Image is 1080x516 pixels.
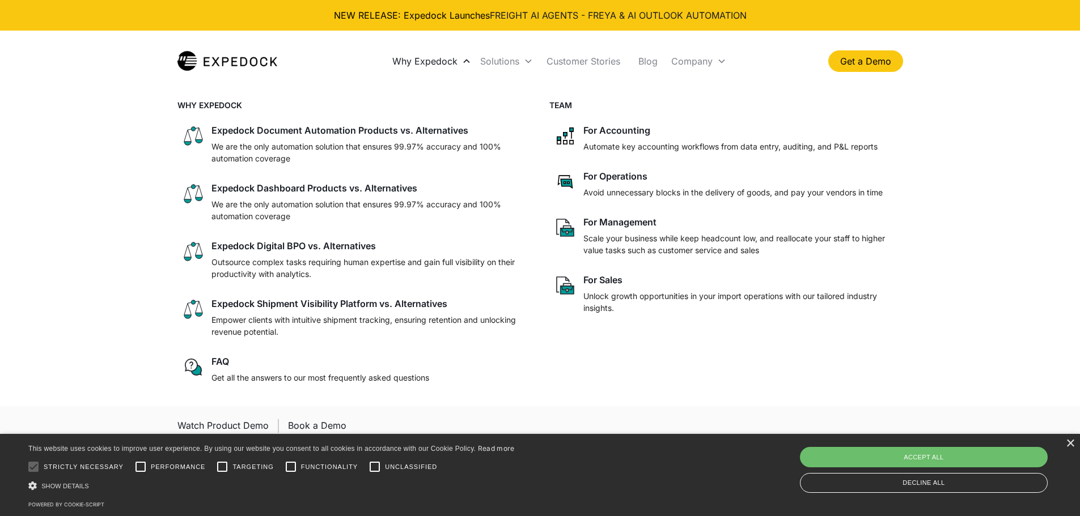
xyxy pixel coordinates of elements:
p: Scale your business while keep headcount low, and reallocate your staff to higher value tasks suc... [583,232,899,256]
img: scale icon [182,240,205,263]
a: paper and bag iconFor ManagementScale your business while keep headcount low, and reallocate your... [549,212,903,261]
div: Expedock Digital BPO vs. Alternatives [211,240,376,251]
div: Company [667,42,731,80]
a: regular chat bubble iconFAQGet all the answers to our most frequently asked questions [177,351,531,388]
div: Why Expedock [392,56,458,67]
p: Outsource complex tasks requiring human expertise and gain full visibility on their productivity ... [211,256,527,280]
div: Show details [28,480,515,492]
p: Unlock growth opportunities in your import operations with our tailored industry insights. [583,290,899,314]
div: Why Expedock [388,42,476,80]
div: Expedock Dashboard Products vs. Alternatives [211,182,417,194]
div: Book a Demo [288,420,346,431]
div: For Management [583,216,657,228]
div: Why Expedock [342,31,441,85]
div: Accept all [800,447,1048,467]
a: Blog [629,42,667,80]
img: paper and bag icon [554,216,577,239]
div: Watch Product Demo [177,420,269,431]
img: Expedock Logo [177,50,278,73]
div: For Accounting [583,125,650,136]
a: Read more [478,444,515,453]
span: Show details [41,483,89,489]
iframe: Chat Widget [891,394,1080,516]
div: Integrations [531,31,613,85]
a: open lightbox [177,415,269,436]
h4: WHY EXPEDOCK [177,99,531,111]
div: Expedock Shipment Visibility Platform vs. Alternatives [211,298,447,309]
span: Functionality [301,462,358,472]
a: paper and bag iconFor SalesUnlock growth opportunities in your import operations with our tailore... [549,270,903,318]
span: Unclassified [385,462,437,472]
a: Customer Stories [537,42,629,80]
div: Solutions [480,56,519,67]
div: Expedock Document Automation Products vs. Alternatives [211,125,468,136]
a: scale iconExpedock Dashboard Products vs. AlternativesWe are the only automation solution that en... [177,178,531,227]
a: Powered by cookie-script [28,501,104,508]
div: Company [671,56,713,67]
div: For Sales [583,274,622,285]
img: network like icon [554,125,577,147]
img: rectangular chat bubble icon [554,170,577,193]
p: Automate key accounting workflows from data entry, auditing, and P&L reports [583,140,878,152]
img: paper and bag icon [554,274,577,297]
div: NEW RELEASE: Expedock Launches [9,9,1071,22]
img: scale icon [182,125,205,147]
div: Decline all [800,473,1048,493]
a: scale iconExpedock Digital BPO vs. AlternativesOutsource complex tasks requiring human expertise ... [177,236,531,284]
span: Strictly necessary [44,462,124,472]
p: Empower clients with intuitive shipment tracking, ensuring retention and unlocking revenue potent... [211,314,527,338]
a: network like iconFor AccountingAutomate key accounting workflows from data entry, auditing, and P... [549,120,903,157]
a: Customer Stories [622,31,697,85]
a: Book a Demo [288,415,346,436]
a: home [177,50,278,73]
span: Performance [151,462,206,472]
span: Targeting [232,462,273,472]
a: Get a Demo [828,50,903,72]
div: Company [747,31,821,85]
a: scale iconExpedock Document Automation Products vs. AlternativesWe are the only automation soluti... [177,120,531,169]
div: For Operations [583,170,647,182]
img: regular chat bubble icon [182,356,205,378]
p: We are the only automation solution that ensures 99.97% accuracy and 100% automation coverage [211,140,527,164]
p: Get all the answers to our most frequently asked questions [211,372,429,383]
p: We are the only automation solution that ensures 99.97% accuracy and 100% automation coverage [211,198,527,222]
img: scale icon [182,298,205,321]
div: Solutions [476,42,537,80]
span: This website uses cookies to improve user experience. By using our website you consent to all coo... [28,445,476,453]
h4: TEAM [549,99,903,111]
div: FAQ [211,356,229,367]
a: scale iconExpedock Shipment Visibility Platform vs. AlternativesEmpower clients with intuitive sh... [177,293,531,342]
a: FREIGHT AI AGENTS - FREYA & AI OUTLOOK AUTOMATION [490,10,747,21]
a: rectangular chat bubble iconFor OperationsAvoid unnecessary blocks in the delivery of goods, and ... [549,166,903,203]
p: Avoid unnecessary blocks in the delivery of goods, and pay your vendors in time [583,186,883,198]
img: scale icon [182,182,205,205]
div: Solutions [450,31,522,85]
a: Blog [706,31,738,85]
